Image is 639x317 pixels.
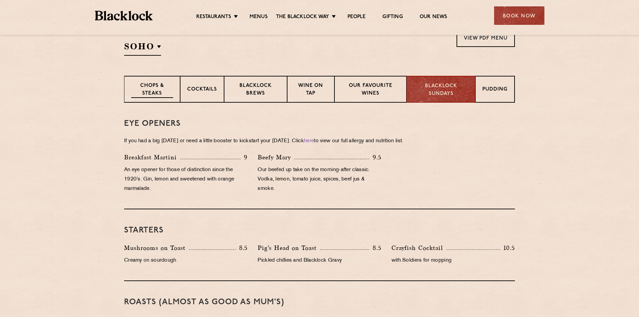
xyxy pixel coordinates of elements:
[131,82,173,98] p: Chops & Steaks
[391,243,446,253] p: Crayfish Cocktail
[124,119,515,128] h3: Eye openers
[258,243,320,253] p: Pig’s Head on Toast
[369,153,381,162] p: 9.5
[124,226,515,235] h3: Starters
[391,256,515,265] p: with Soldiers for mopping
[420,14,447,21] a: Our News
[124,153,180,162] p: Breakfast Martini
[196,14,231,21] a: Restaurants
[341,82,400,98] p: Our favourite wines
[382,14,403,21] a: Gifting
[250,14,268,21] a: Menus
[258,153,294,162] p: Beefy Mary
[276,14,329,21] a: The Blacklock Way
[369,244,381,252] p: 8.5
[231,82,280,98] p: Blacklock Brews
[482,86,508,94] p: Pudding
[124,298,515,307] h3: Roasts (Almost as good as Mum's)
[294,82,327,98] p: Wine on Tap
[95,11,153,20] img: BL_Textured_Logo-footer-cropped.svg
[500,244,515,252] p: 10.5
[241,153,248,162] p: 9
[124,243,189,253] p: Mushrooms on Toast
[124,41,161,56] h2: SOHO
[304,139,314,144] a: here
[124,256,248,265] p: Creamy on sourdough
[236,244,248,252] p: 8.5
[187,86,217,94] p: Cocktails
[258,165,381,194] p: Our beefed up take on the morning-after classic. Vodka, lemon, tomato juice, spices, beef jus & s...
[494,6,544,25] div: Book Now
[124,137,515,146] p: If you had a big [DATE] or need a little booster to kickstart your [DATE]. Click to view our full...
[348,14,366,21] a: People
[457,29,515,47] a: View PDF Menu
[258,256,381,265] p: Pickled chillies and Blacklock Gravy
[414,83,468,98] p: Blacklock Sundays
[124,165,248,194] p: An eye opener for those of distinction since the 1920’s. Gin, lemon and sweetened with orange mar...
